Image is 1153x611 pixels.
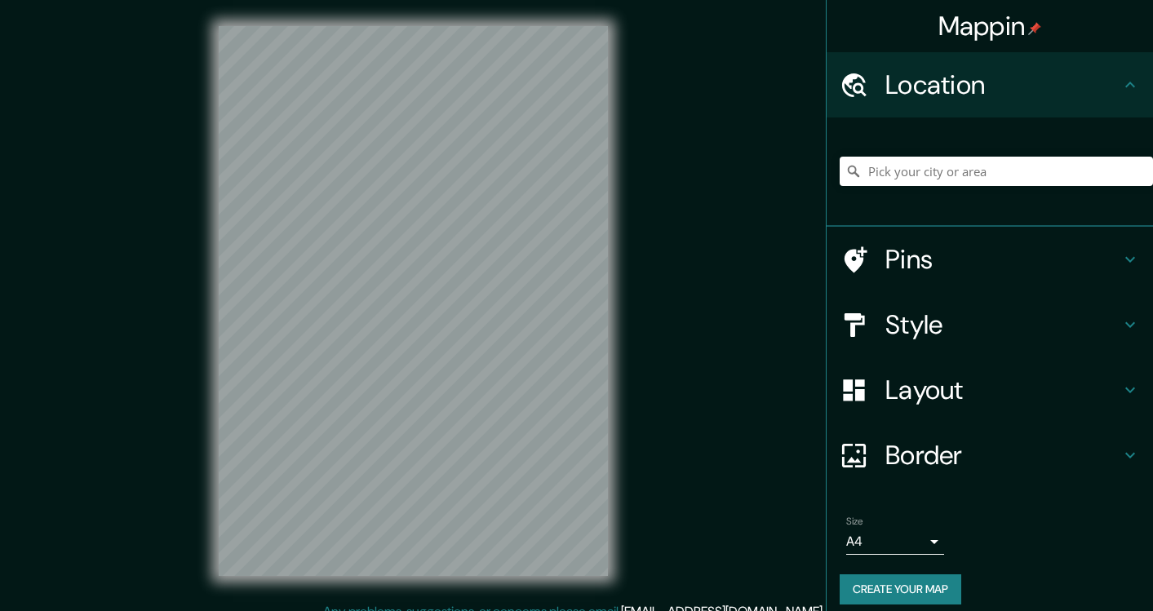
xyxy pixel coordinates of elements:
h4: Border [885,439,1120,472]
div: Pins [827,227,1153,292]
div: Style [827,292,1153,357]
button: Create your map [840,574,961,604]
img: pin-icon.png [1028,22,1041,35]
input: Pick your city or area [840,157,1153,186]
h4: Style [885,308,1120,341]
div: A4 [846,529,944,555]
div: Location [827,52,1153,117]
h4: Location [885,69,1120,101]
h4: Pins [885,243,1120,276]
div: Border [827,423,1153,488]
div: Layout [827,357,1153,423]
label: Size [846,515,863,529]
h4: Layout [885,374,1120,406]
canvas: Map [219,26,608,576]
h4: Mappin [938,10,1042,42]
